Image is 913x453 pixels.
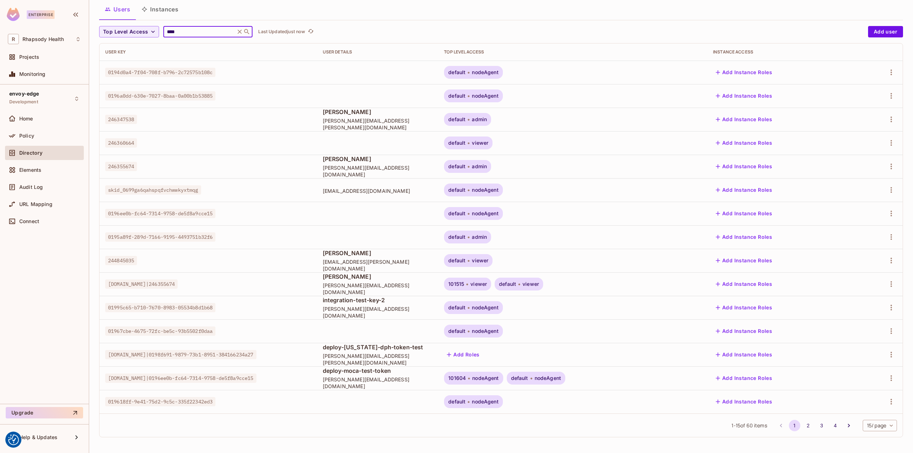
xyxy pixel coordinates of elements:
[472,70,498,75] span: nodeAgent
[258,29,305,35] p: Last Updated just now
[105,185,201,195] span: skid_0699ga6qahspqfvchwwkyxtmqg
[713,114,775,125] button: Add Instance Roles
[306,27,315,36] button: refresh
[731,422,767,429] span: 1 - 15 of 60 items
[323,187,433,194] span: [EMAIL_ADDRESS][DOMAIN_NAME]
[448,399,465,405] span: default
[19,71,46,77] span: Monitoring
[472,258,488,263] span: viewer
[105,256,137,265] span: 244845035
[713,161,775,172] button: Add Instance Roles
[323,282,433,295] span: [PERSON_NAME][EMAIL_ADDRESS][DOMAIN_NAME]
[448,164,465,169] span: default
[19,434,57,440] span: Help & Updates
[323,305,433,319] span: [PERSON_NAME][EMAIL_ADDRESS][DOMAIN_NAME]
[774,420,856,431] nav: pagination navigation
[472,164,487,169] span: admin
[105,49,311,55] div: User Key
[323,273,433,280] span: [PERSON_NAME]
[713,67,775,78] button: Add Instance Roles
[713,255,775,266] button: Add Instance Roles
[816,420,827,431] button: Go to page 3
[472,140,488,146] span: viewer
[19,54,39,60] span: Projects
[448,140,465,146] span: default
[105,162,137,171] span: 246355674
[105,279,178,289] span: [DOMAIN_NAME]|246355674
[105,115,137,124] span: 246347538
[472,93,498,99] span: nodeAgent
[713,372,775,384] button: Add Instance Roles
[19,116,33,122] span: Home
[9,91,39,97] span: envoy-edge
[103,27,148,36] span: Top Level Access
[323,108,433,116] span: [PERSON_NAME]
[308,28,314,35] span: refresh
[472,117,487,122] span: admin
[323,296,433,304] span: integration-test-key-2
[19,201,52,207] span: URL Mapping
[713,184,775,196] button: Add Instance Roles
[863,420,897,431] div: 15 / page
[8,434,19,445] button: Consent Preferences
[448,328,465,334] span: default
[472,399,498,405] span: nodeAgent
[323,117,433,131] span: [PERSON_NAME][EMAIL_ADDRESS][PERSON_NAME][DOMAIN_NAME]
[323,376,433,390] span: [PERSON_NAME][EMAIL_ADDRESS][DOMAIN_NAME]
[6,407,83,418] button: Upgrade
[789,420,800,431] button: page 1
[713,231,775,243] button: Add Instance Roles
[448,375,466,381] span: 101604
[99,0,136,18] button: Users
[448,281,464,287] span: 101515
[448,258,465,263] span: default
[323,258,433,272] span: [EMAIL_ADDRESS][PERSON_NAME][DOMAIN_NAME]
[470,281,487,287] span: viewer
[448,211,465,216] span: default
[323,343,433,351] span: deploy-[US_STATE]-dph-token-test
[472,234,487,240] span: admin
[713,302,775,313] button: Add Instance Roles
[105,232,215,242] span: 0195a89f-289d-7166-9195-4493751b32f6
[8,34,19,44] span: R
[19,133,34,139] span: Policy
[105,326,215,336] span: 01967cbe-4675-72fc-be5c-93b5502f0daa
[713,90,775,102] button: Add Instance Roles
[448,93,465,99] span: default
[9,99,38,105] span: Development
[713,325,775,337] button: Add Instance Roles
[136,0,184,18] button: Instances
[472,187,498,193] span: nodeAgent
[448,234,465,240] span: default
[19,184,43,190] span: Audit Log
[713,278,775,290] button: Add Instance Roles
[843,420,855,431] button: Go to next page
[230,27,239,36] keeper-lock: Open Keeper Popup
[323,249,433,257] span: [PERSON_NAME]
[105,91,215,101] span: 0196a0dd-630e-7027-8baa-0a00b1b53885
[99,26,159,37] button: Top Level Access
[444,49,702,55] div: Top Level Access
[105,138,137,148] span: 246360664
[19,167,41,173] span: Elements
[22,36,64,42] span: Workspace: Rhapsody Health
[713,396,775,407] button: Add Instance Roles
[713,137,775,149] button: Add Instance Roles
[105,397,215,406] span: 019618ff-9e41-75d2-9c5c-335f22342ed3
[713,208,775,219] button: Add Instance Roles
[444,349,483,360] button: Add Roles
[305,27,315,36] span: Click to refresh data
[713,49,851,55] div: Instance Access
[522,281,539,287] span: viewer
[713,349,775,360] button: Add Instance Roles
[448,117,465,122] span: default
[448,70,465,75] span: default
[448,187,465,193] span: default
[323,352,433,366] span: [PERSON_NAME][EMAIL_ADDRESS][PERSON_NAME][DOMAIN_NAME]
[448,305,465,310] span: default
[868,26,903,37] button: Add user
[802,420,814,431] button: Go to page 2
[105,68,215,77] span: 0194d0a4-7f04-708f-b796-2c72575b108c
[105,374,256,383] span: [DOMAIN_NAME]|0196ee0b-fc64-7314-9758-de5f8a9cce15
[323,49,433,55] div: User Details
